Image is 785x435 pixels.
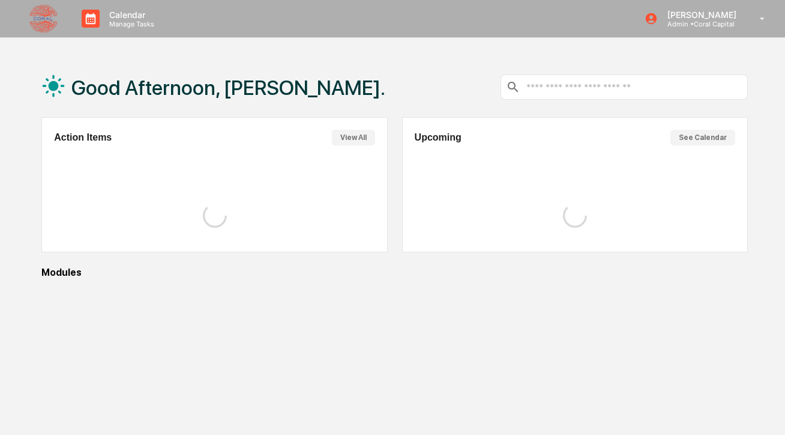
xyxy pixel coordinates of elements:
h2: Upcoming [415,132,462,143]
p: Manage Tasks [100,20,160,28]
div: Modules [41,267,748,278]
h1: Good Afternoon, [PERSON_NAME]. [71,76,385,100]
p: Calendar [100,10,160,20]
button: See Calendar [670,130,735,145]
img: logo [29,4,58,33]
button: View All [332,130,375,145]
h2: Action Items [54,132,112,143]
p: [PERSON_NAME] [658,10,742,20]
p: Admin • Coral Capital [658,20,742,28]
